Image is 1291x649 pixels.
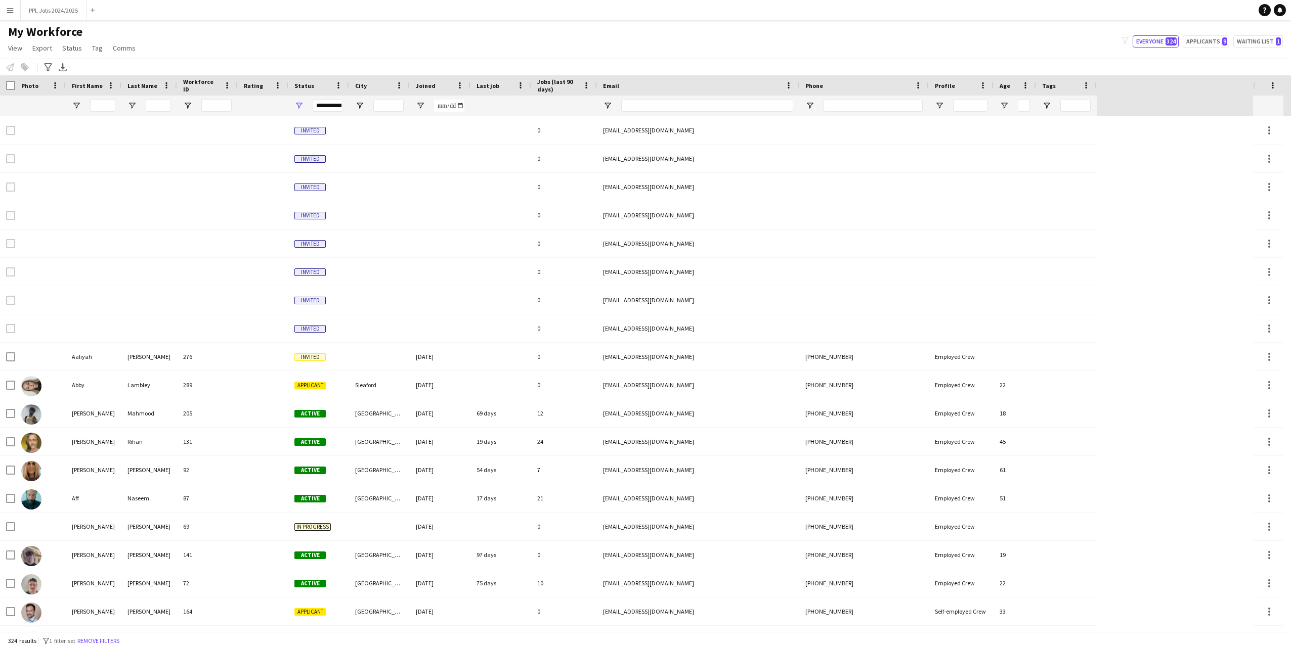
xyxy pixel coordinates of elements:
[6,296,15,305] input: Row Selection is disabled for this row (unchecked)
[603,101,612,110] button: Open Filter Menu
[416,82,436,89] span: Joined
[201,100,232,112] input: Workforce ID Filter Input
[121,484,177,512] div: Naseem
[6,267,15,276] input: Row Selection is disabled for this row (unchecked)
[929,597,994,625] div: Self-employed Crew
[470,484,531,512] div: 17 days
[531,201,597,229] div: 0
[88,41,107,55] a: Tag
[929,569,994,597] div: Employed Crew
[349,399,410,427] div: [GEOGRAPHIC_DATA]
[537,78,579,93] span: Jobs (last 90 days)
[994,456,1036,484] div: 61
[72,82,103,89] span: First Name
[410,541,470,569] div: [DATE]
[597,229,799,257] div: [EMAIL_ADDRESS][DOMAIN_NAME]
[21,602,41,623] img: Alexander Jethwa
[1000,82,1010,89] span: Age
[597,116,799,144] div: [EMAIL_ADDRESS][DOMAIN_NAME]
[66,597,121,625] div: [PERSON_NAME]
[799,428,929,455] div: [PHONE_NUMBER]
[531,541,597,569] div: 0
[416,101,425,110] button: Open Filter Menu
[294,127,326,134] span: Invited
[1000,101,1009,110] button: Open Filter Menu
[66,513,121,540] div: [PERSON_NAME]
[434,100,464,112] input: Joined Filter Input
[62,43,82,53] span: Status
[177,597,238,625] div: 164
[994,399,1036,427] div: 18
[177,456,238,484] div: 92
[935,82,955,89] span: Profile
[294,353,326,361] span: Invited
[1042,101,1051,110] button: Open Filter Menu
[597,314,799,342] div: [EMAIL_ADDRESS][DOMAIN_NAME]
[410,456,470,484] div: [DATE]
[935,101,944,110] button: Open Filter Menu
[1042,82,1056,89] span: Tags
[355,101,364,110] button: Open Filter Menu
[531,399,597,427] div: 12
[294,382,326,389] span: Applicant
[294,410,326,418] span: Active
[6,126,15,135] input: Row Selection is disabled for this row (unchecked)
[531,314,597,342] div: 0
[597,371,799,399] div: [EMAIL_ADDRESS][DOMAIN_NAME]
[66,399,121,427] div: [PERSON_NAME]
[799,399,929,427] div: [PHONE_NUMBER]
[294,101,304,110] button: Open Filter Menu
[799,371,929,399] div: [PHONE_NUMBER]
[177,428,238,455] div: 131
[994,597,1036,625] div: 33
[799,597,929,625] div: [PHONE_NUMBER]
[799,541,929,569] div: [PHONE_NUMBER]
[58,41,86,55] a: Status
[994,484,1036,512] div: 51
[477,82,499,89] span: Last job
[21,376,41,396] img: Abby Lambley
[66,569,121,597] div: [PERSON_NAME]
[349,484,410,512] div: [GEOGRAPHIC_DATA]
[531,116,597,144] div: 0
[597,513,799,540] div: [EMAIL_ADDRESS][DOMAIN_NAME]
[92,43,103,53] span: Tag
[929,343,994,370] div: Employed Crew
[4,41,26,55] a: View
[294,438,326,446] span: Active
[183,101,192,110] button: Open Filter Menu
[177,541,238,569] div: 141
[799,343,929,370] div: [PHONE_NUMBER]
[470,456,531,484] div: 54 days
[470,569,531,597] div: 75 days
[177,569,238,597] div: 72
[1018,100,1030,112] input: Age Filter Input
[1060,100,1091,112] input: Tags Filter Input
[929,399,994,427] div: Employed Crew
[805,101,814,110] button: Open Filter Menu
[349,569,410,597] div: [GEOGRAPHIC_DATA]
[410,399,470,427] div: [DATE]
[531,371,597,399] div: 0
[824,100,923,112] input: Phone Filter Input
[21,1,87,20] button: PPL Jobs 2024/2025
[21,489,41,509] img: Aff Naseem
[294,297,326,304] span: Invited
[410,513,470,540] div: [DATE]
[799,484,929,512] div: [PHONE_NUMBER]
[597,145,799,172] div: [EMAIL_ADDRESS][DOMAIN_NAME]
[66,484,121,512] div: Aff
[294,551,326,559] span: Active
[799,569,929,597] div: [PHONE_NUMBER]
[929,513,994,540] div: Employed Crew
[66,456,121,484] div: [PERSON_NAME]
[597,456,799,484] div: [EMAIL_ADDRESS][DOMAIN_NAME]
[75,635,121,646] button: Remove filters
[177,513,238,540] div: 69
[177,371,238,399] div: 289
[531,484,597,512] div: 21
[994,428,1036,455] div: 45
[21,404,41,425] img: Abdullah Mahmood
[109,41,140,55] a: Comms
[294,523,331,531] span: In progress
